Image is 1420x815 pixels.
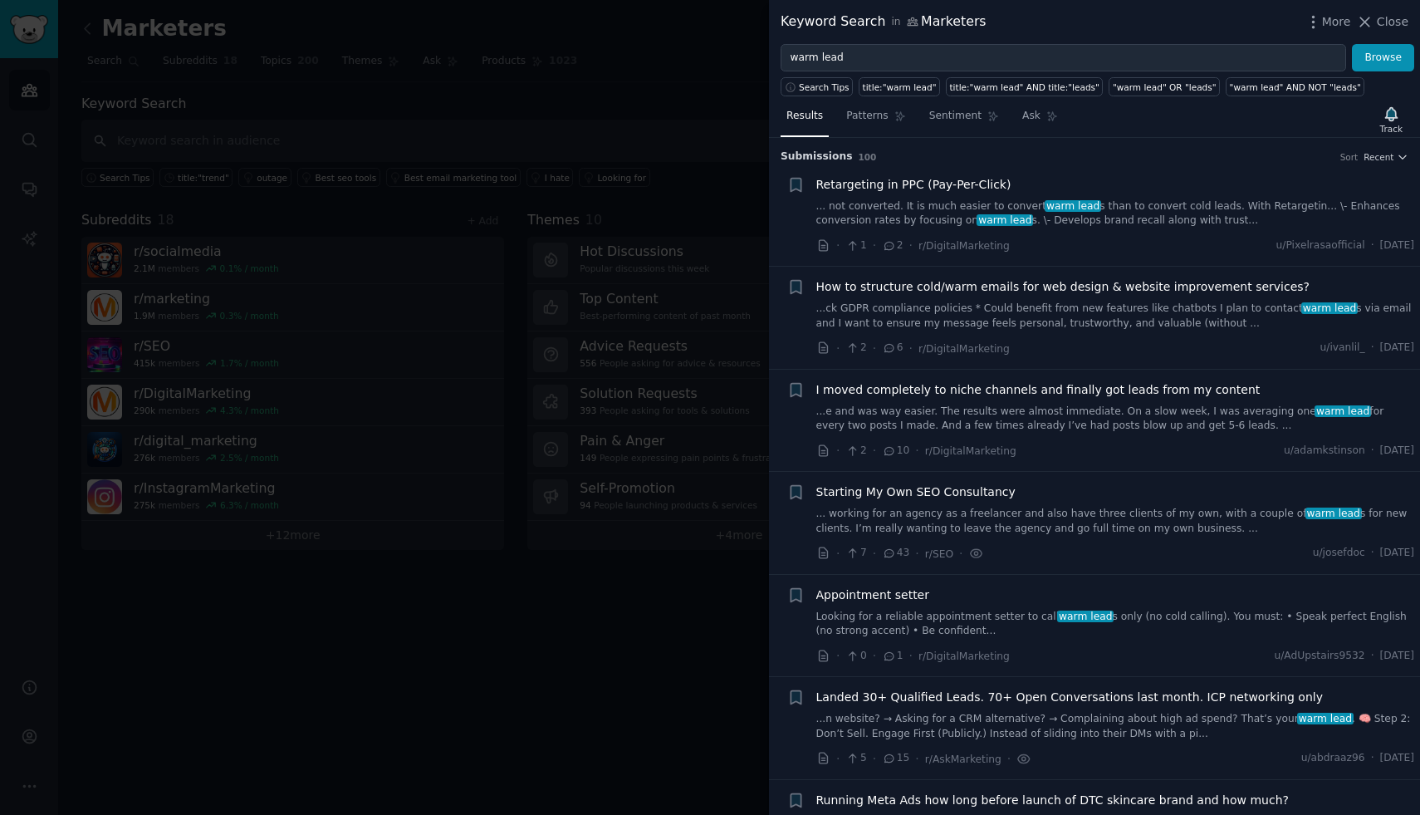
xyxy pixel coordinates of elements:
[845,751,866,766] span: 5
[915,750,918,768] span: ·
[1371,649,1374,664] span: ·
[1007,750,1011,768] span: ·
[1371,751,1374,766] span: ·
[836,340,840,357] span: ·
[836,545,840,562] span: ·
[816,381,1261,399] a: I moved completely to niche channels and finally got leads from my content
[1371,238,1374,253] span: ·
[873,340,876,357] span: ·
[1380,751,1414,766] span: [DATE]
[1322,13,1351,31] span: More
[781,44,1346,72] input: Try a keyword related to your business
[845,546,866,561] span: 7
[1380,341,1414,356] span: [DATE]
[1113,81,1217,93] div: "warm lead" OR "leads"
[781,103,829,137] a: Results
[816,278,1310,296] a: How to structure cold/warm emails for web design & website improvement services?
[1313,546,1365,561] span: u/josefdoc
[923,103,1005,137] a: Sentiment
[1301,302,1358,314] span: warm lead
[845,341,866,356] span: 2
[1380,546,1414,561] span: [DATE]
[1022,109,1041,124] span: Ask
[925,548,953,560] span: r/SEO
[929,109,982,124] span: Sentiment
[863,81,937,93] div: title:"warm lead"
[882,444,909,459] span: 10
[1057,611,1114,622] span: warm lead
[1320,341,1365,356] span: u/ivanlil_
[1297,713,1354,724] span: warm lead
[1380,444,1414,459] span: [DATE]
[1371,546,1374,561] span: ·
[882,649,903,664] span: 1
[1380,123,1403,135] div: Track
[925,754,1001,765] span: r/AskMarketing
[1371,444,1374,459] span: ·
[816,507,1415,536] a: ... working for an agency as a freelancer and also have three clients of my own, with a couple of...
[1230,81,1361,93] div: "warm lead" AND NOT "leads"
[925,445,1016,457] span: r/DigitalMarketing
[915,545,918,562] span: ·
[1016,103,1064,137] a: Ask
[846,109,888,124] span: Patterns
[891,15,900,30] span: in
[859,77,940,96] a: title:"warm lead"
[816,792,1289,809] a: Running Meta Ads how long before launch of DTC skincare brand and how much?
[1371,341,1374,356] span: ·
[882,751,909,766] span: 15
[1352,44,1414,72] button: Browse
[816,176,1011,194] a: Retargeting in PPC (Pay-Per-Click)
[915,442,918,459] span: ·
[816,405,1415,434] a: ...e and was way easier. The results were almost immediate. On a slow week, I was averaging onewa...
[909,237,913,254] span: ·
[909,340,913,357] span: ·
[882,238,903,253] span: 2
[1109,77,1220,96] a: "warm lead" OR "leads"
[1377,13,1408,31] span: Close
[816,610,1415,639] a: Looking for a reliable appointment setter to callwarm leads only (no cold calling). You must: • S...
[840,103,911,137] a: Patterns
[845,649,866,664] span: 0
[1305,508,1362,519] span: warm lead
[786,109,823,124] span: Results
[816,712,1415,741] a: ...n website? → Asking for a CRM alternative? → Complaining about high ad spend? That’s yourwarm ...
[799,81,850,93] span: Search Tips
[816,587,930,604] a: Appointment setter
[909,647,913,665] span: ·
[816,484,1016,501] a: Starting My Own SEO Consultancy
[1226,77,1364,96] a: "warm lead" AND NOT "leads"
[1380,649,1414,664] span: [DATE]
[836,750,840,768] span: ·
[1356,13,1408,31] button: Close
[882,546,909,561] span: 43
[873,750,876,768] span: ·
[949,81,1099,93] div: title:"warm lead" AND title:"leads"
[836,237,840,254] span: ·
[836,442,840,459] span: ·
[873,545,876,562] span: ·
[1045,200,1101,212] span: warm lead
[1274,649,1364,664] span: u/AdUpstairs9532
[836,647,840,665] span: ·
[1364,151,1408,163] button: Recent
[1276,238,1365,253] span: u/Pixelrasaofficial
[959,545,962,562] span: ·
[873,647,876,665] span: ·
[873,442,876,459] span: ·
[816,689,1323,706] a: Landed 30+ Qualified Leads. 70+ Open Conversations last month. ICP networking only
[882,341,903,356] span: 6
[1305,13,1351,31] button: More
[1380,238,1414,253] span: [DATE]
[781,77,853,96] button: Search Tips
[1374,102,1408,137] button: Track
[859,152,877,162] span: 100
[816,302,1415,331] a: ...ck GDPR compliance policies * Could benefit from new features like chatbots I plan to contactw...
[918,651,1010,662] span: r/DigitalMarketing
